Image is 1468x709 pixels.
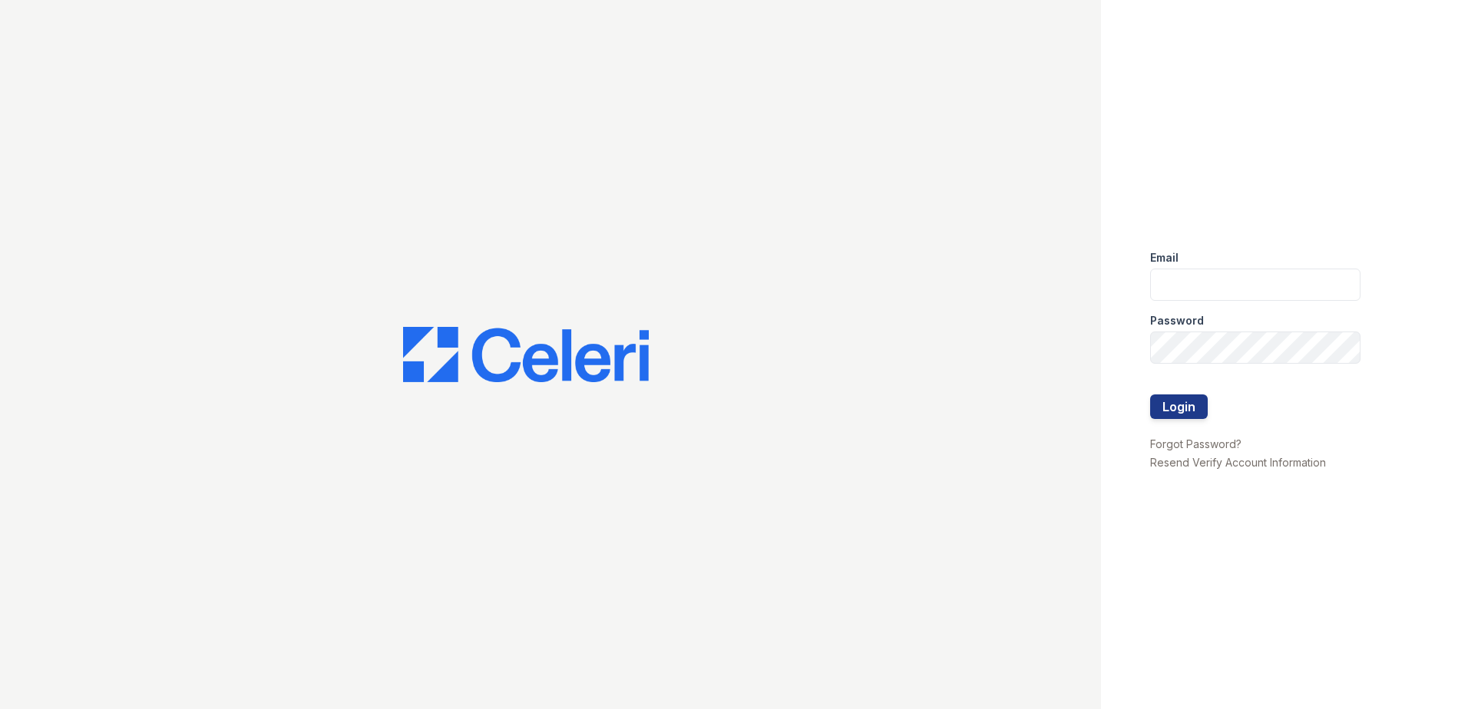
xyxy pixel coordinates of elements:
[1150,456,1326,469] a: Resend Verify Account Information
[1150,250,1179,265] label: Email
[1150,394,1208,419] button: Login
[403,327,649,382] img: CE_Logo_Blue-a8612792a0a2168367f1c8372b55b34899dd931a85d93a1a3d3e32e68fde9ad4.png
[1150,313,1204,328] label: Password
[1150,437,1242,450] a: Forgot Password?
